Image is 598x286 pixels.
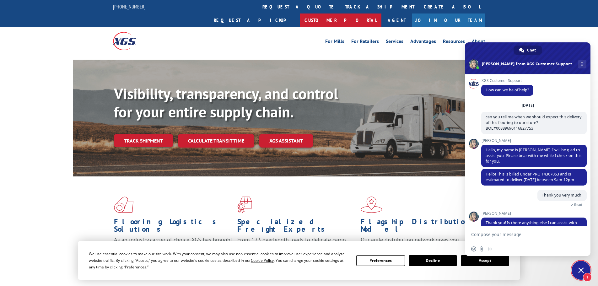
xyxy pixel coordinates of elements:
[572,261,590,280] a: Close chat
[514,46,542,55] a: Chat
[114,236,232,258] span: As an industry carrier of choice, XGS has brought innovation and dedication to flooring logistics...
[381,13,412,27] a: Agent
[412,13,485,27] a: Join Our Team
[361,236,476,251] span: Our agile distribution network gives you nationwide inventory management on demand.
[522,104,534,107] div: [DATE]
[481,211,587,216] span: [PERSON_NAME]
[386,39,403,46] a: Services
[471,226,572,242] textarea: Compose your message...
[114,218,233,236] h1: Flooring Logistics Solutions
[443,39,465,46] a: Resources
[89,251,349,270] div: We use essential cookies to make our site work. With your consent, we may also use non-essential ...
[114,134,173,147] a: Track shipment
[479,246,484,251] span: Send a file
[351,39,379,46] a: For Retailers
[488,246,493,251] span: Audio message
[237,197,252,213] img: xgs-icon-focused-on-flooring-red
[114,84,338,121] b: Visibility, transparency, and control for your entire supply chain.
[356,255,405,266] button: Preferences
[486,220,577,231] span: Thank you! Is there anything else I can assist with [DATE]?
[300,13,381,27] a: Customer Portal
[410,39,436,46] a: Advantages
[409,255,457,266] button: Decline
[486,147,581,164] span: Hello, my name is [PERSON_NAME]. I will be glad to assist you. Please bear with me while I check ...
[527,46,536,55] span: Chat
[542,192,582,198] span: Thank you very much!
[361,197,382,213] img: xgs-icon-flagship-distribution-model-red
[361,218,479,236] h1: Flagship Distribution Model
[178,134,254,148] a: Calculate transit time
[461,255,509,266] button: Accept
[237,236,356,264] p: From 123 overlength loads to delicate cargo, our experienced staff knows the best way to move you...
[481,78,533,83] span: XGS Customer Support
[114,197,133,213] img: xgs-icon-total-supply-chain-intelligence-red
[486,171,574,182] span: Hello! This is billed under PRO 14367053 and is estimated to deliver [DATE] between 9am-12pm
[486,87,529,93] span: How can we be of help?
[209,13,300,27] a: Request a pickup
[325,39,344,46] a: For Mills
[472,39,485,46] a: About
[259,134,313,148] a: XGS ASSISTANT
[583,273,592,282] span: 1
[113,3,146,10] a: [PHONE_NUMBER]
[237,218,356,236] h1: Specialized Freight Experts
[78,241,520,280] div: Cookie Consent Prompt
[125,264,146,270] span: Preferences
[251,258,274,263] span: Cookie Policy
[486,114,581,131] span: can you tell me when we should expect this delivery of this flooring to our store? BOL#0088969011...
[574,202,582,207] span: Read
[481,138,587,143] span: [PERSON_NAME]
[471,246,476,251] span: Insert an emoji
